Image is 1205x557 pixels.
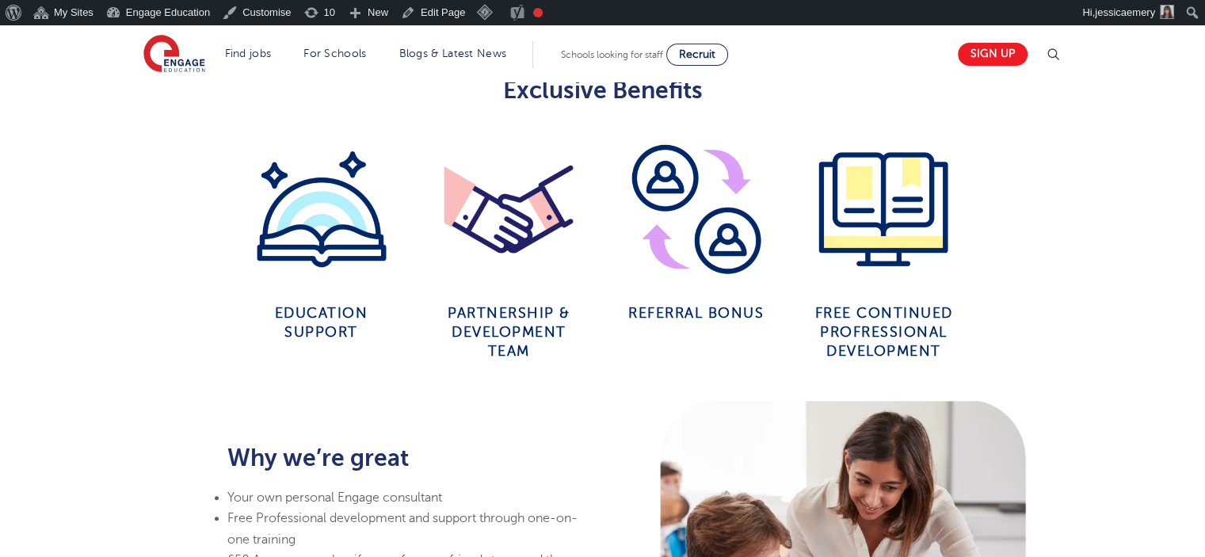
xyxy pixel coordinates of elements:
[561,49,663,60] span: Schools looking for staff
[275,305,368,340] span: Education Support
[814,305,952,359] span: Free continued Profressional development
[252,303,391,341] a: Education Support
[227,508,582,550] li: Free Professional development and support through one-on-one training
[227,444,582,471] h2: Why we’re great
[627,303,766,322] a: Referral Bonus
[399,48,507,59] a: Blogs & Latest News
[533,8,543,17] div: Focus keyphrase not set
[227,487,582,508] li: Your own personal Engage consultant
[303,48,366,59] a: For Schools
[225,48,272,59] a: Find jobs
[448,305,570,359] span: Partnership & Development Team
[439,303,578,361] a: Partnership & Development Team
[1095,6,1155,18] span: jessicaemery
[814,303,953,361] a: Free continued Profressional development
[214,77,991,104] h2: Exclusive Benefits
[143,35,205,74] img: Engage Education
[628,305,764,321] span: Referral Bonus
[958,43,1028,66] a: Sign up
[679,48,715,60] span: Recruit
[666,44,728,66] a: Recruit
